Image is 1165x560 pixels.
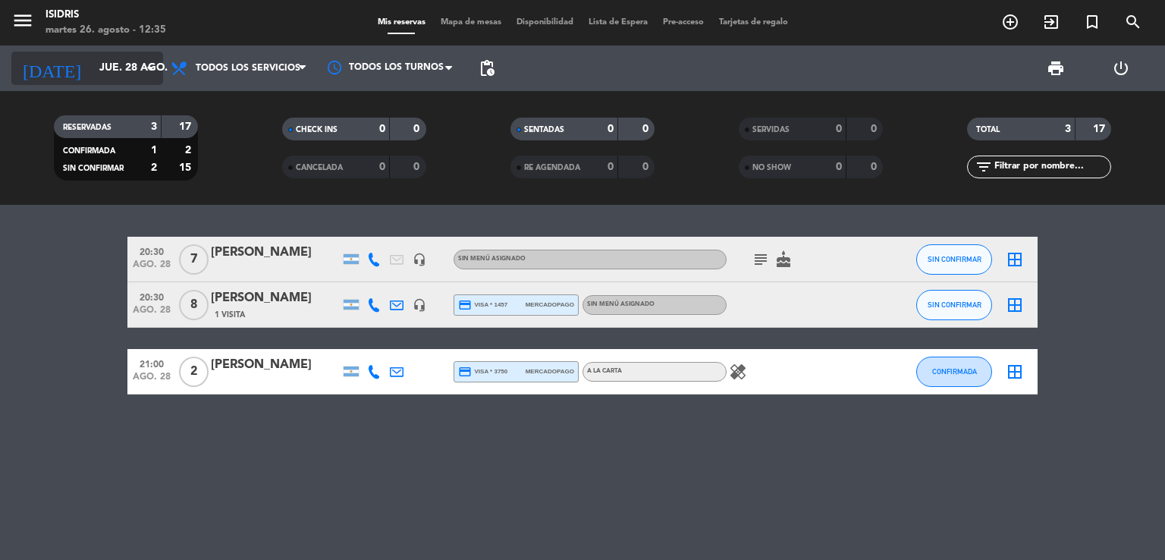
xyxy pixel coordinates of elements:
strong: 0 [413,162,422,172]
span: NO SHOW [752,164,791,171]
strong: 17 [1093,124,1108,134]
span: SERVIDAS [752,126,790,134]
span: CANCELADA [296,164,343,171]
span: CONFIRMADA [63,147,115,155]
strong: 0 [642,124,652,134]
span: RE AGENDADA [524,164,580,171]
div: [PERSON_NAME] [211,243,340,263]
i: border_all [1006,363,1024,381]
i: search [1124,13,1142,31]
span: RESERVADAS [63,124,111,131]
div: LOG OUT [1088,46,1154,91]
i: menu [11,9,34,32]
span: Lista de Espera [581,18,655,27]
i: power_settings_new [1112,59,1130,77]
span: SIN CONFIRMAR [63,165,124,172]
span: Tarjetas de regalo [711,18,796,27]
i: [DATE] [11,52,92,85]
strong: 2 [151,162,157,173]
span: CHECK INS [296,126,338,134]
span: pending_actions [478,59,496,77]
span: Todos los servicios [196,63,300,74]
span: ago. 28 [133,372,171,389]
i: healing [729,363,747,381]
span: mercadopago [526,367,574,376]
span: 21:00 [133,354,171,372]
span: 1 Visita [215,309,245,321]
span: ago. 28 [133,260,171,277]
i: credit_card [458,298,472,312]
strong: 0 [608,124,614,134]
span: Disponibilidad [509,18,581,27]
span: mercadopago [526,300,574,310]
i: add_circle_outline [1001,13,1019,31]
span: SENTADAS [524,126,564,134]
strong: 0 [608,162,614,172]
i: credit_card [458,365,472,379]
i: filter_list [975,158,993,176]
div: martes 26. agosto - 12:35 [46,23,166,38]
strong: 1 [151,145,157,156]
span: 7 [179,244,209,275]
span: visa * 1457 [458,298,507,312]
span: A LA CARTA [587,368,622,374]
input: Filtrar por nombre... [993,159,1110,175]
strong: 3 [1065,124,1071,134]
i: subject [752,250,770,269]
i: cake [774,250,793,269]
i: headset_mic [413,253,426,266]
button: menu [11,9,34,37]
i: exit_to_app [1042,13,1060,31]
i: border_all [1006,296,1024,314]
i: headset_mic [413,298,426,312]
strong: 0 [413,124,422,134]
button: SIN CONFIRMAR [916,290,992,320]
strong: 0 [871,124,880,134]
strong: 0 [871,162,880,172]
strong: 0 [379,162,385,172]
strong: 17 [179,121,194,132]
strong: 0 [642,162,652,172]
strong: 0 [836,162,842,172]
span: SIN CONFIRMAR [928,300,981,309]
span: visa * 3750 [458,365,507,379]
button: SIN CONFIRMAR [916,244,992,275]
span: 8 [179,290,209,320]
strong: 2 [185,145,194,156]
span: 20:30 [133,242,171,260]
span: Pre-acceso [655,18,711,27]
i: arrow_drop_down [141,59,159,77]
strong: 0 [836,124,842,134]
span: 2 [179,357,209,387]
span: SIN CONFIRMAR [928,255,981,263]
div: isidris [46,8,166,23]
div: [PERSON_NAME] [211,288,340,308]
span: print [1047,59,1065,77]
strong: 15 [179,162,194,173]
i: border_all [1006,250,1024,269]
i: turned_in_not [1083,13,1101,31]
span: Sin menú asignado [458,256,526,262]
div: [PERSON_NAME] [211,355,340,375]
span: CONFIRMADA [932,367,977,376]
span: TOTAL [976,126,1000,134]
strong: 3 [151,121,157,132]
span: Mapa de mesas [433,18,509,27]
strong: 0 [379,124,385,134]
span: 20:30 [133,288,171,305]
button: CONFIRMADA [916,357,992,387]
span: Mis reservas [370,18,433,27]
span: Sin menú asignado [587,301,655,307]
span: ago. 28 [133,305,171,322]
